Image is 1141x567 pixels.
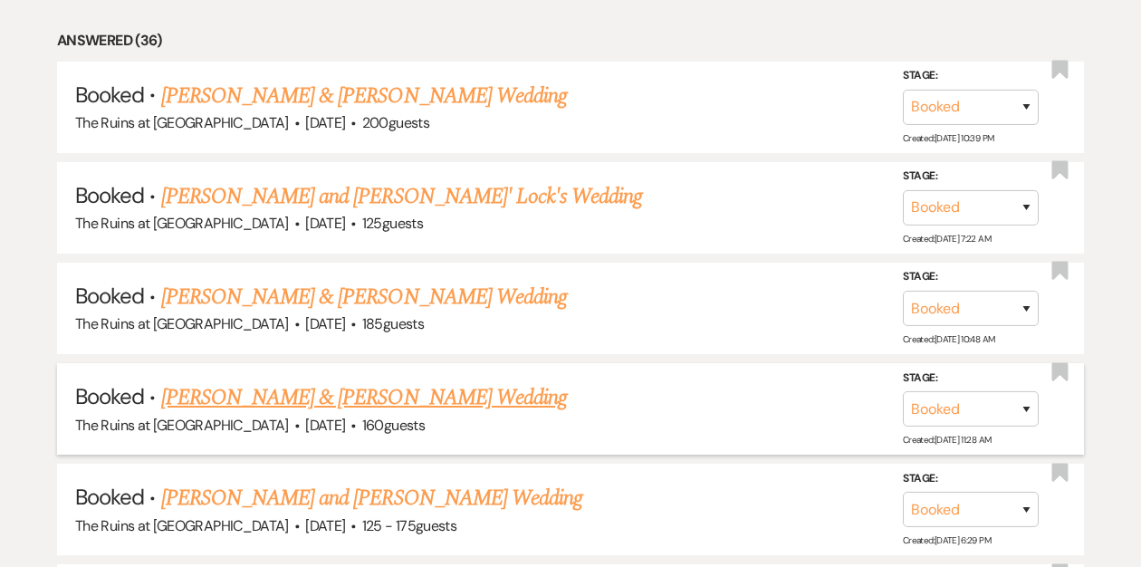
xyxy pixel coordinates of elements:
[161,80,567,112] a: [PERSON_NAME] & [PERSON_NAME] Wedding
[161,281,567,313] a: [PERSON_NAME] & [PERSON_NAME] Wedding
[57,29,1084,53] li: Answered (36)
[903,333,994,345] span: Created: [DATE] 10:48 AM
[903,132,993,144] span: Created: [DATE] 10:39 PM
[362,214,423,233] span: 125 guests
[75,214,289,233] span: The Ruins at [GEOGRAPHIC_DATA]
[305,516,345,535] span: [DATE]
[362,516,456,535] span: 125 - 175 guests
[75,483,144,511] span: Booked
[305,314,345,333] span: [DATE]
[903,469,1039,489] label: Stage:
[75,181,144,209] span: Booked
[903,66,1039,86] label: Stage:
[362,314,424,333] span: 185 guests
[362,113,429,132] span: 200 guests
[75,282,144,310] span: Booked
[75,516,289,535] span: The Ruins at [GEOGRAPHIC_DATA]
[305,214,345,233] span: [DATE]
[903,434,991,446] span: Created: [DATE] 11:28 AM
[75,113,289,132] span: The Ruins at [GEOGRAPHIC_DATA]
[362,416,425,435] span: 160 guests
[903,534,991,546] span: Created: [DATE] 6:29 PM
[161,381,567,414] a: [PERSON_NAME] & [PERSON_NAME] Wedding
[75,382,144,410] span: Booked
[161,180,643,213] a: [PERSON_NAME] and [PERSON_NAME]' Lock's Wedding
[903,267,1039,287] label: Stage:
[75,81,144,109] span: Booked
[75,314,289,333] span: The Ruins at [GEOGRAPHIC_DATA]
[305,416,345,435] span: [DATE]
[75,416,289,435] span: The Ruins at [GEOGRAPHIC_DATA]
[903,369,1039,389] label: Stage:
[305,113,345,132] span: [DATE]
[903,233,991,245] span: Created: [DATE] 7:22 AM
[903,167,1039,187] label: Stage:
[161,482,583,514] a: [PERSON_NAME] and [PERSON_NAME] Wedding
